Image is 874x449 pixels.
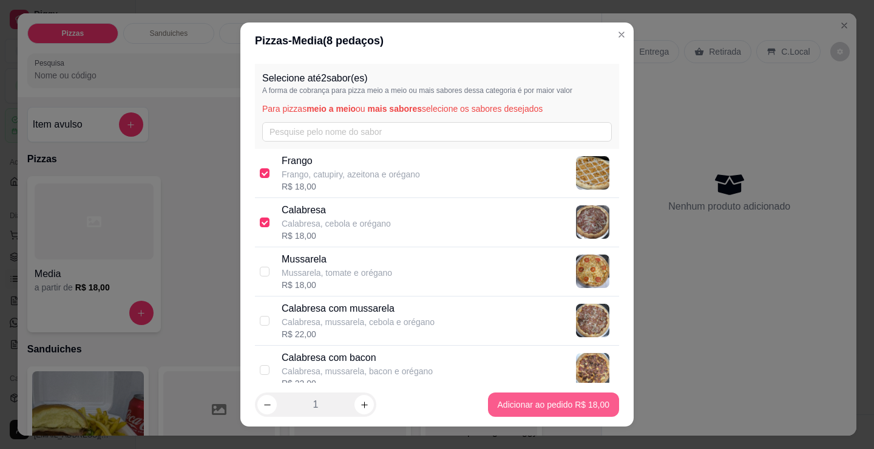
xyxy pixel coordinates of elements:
[255,32,619,49] div: Pizzas - Media ( 8 pedaços)
[282,218,391,230] p: Calabresa, cebola e orégano
[282,154,420,168] p: Frango
[282,267,392,279] p: Mussarela, tomate e orégano
[282,316,435,328] p: Calabresa, mussarela, cebola e orégano
[282,203,391,218] p: Calabresa
[282,252,392,267] p: Mussarela
[282,351,433,365] p: Calabresa com bacon
[576,156,609,190] img: product-image
[576,304,609,337] img: product-image
[262,103,612,115] p: Para pizzas ou selecione os sabores desejados
[262,71,612,86] p: Selecione até 2 sabor(es)
[282,365,433,377] p: Calabresa, mussarela, bacon e orégano
[282,230,391,242] div: R$ 18,00
[257,395,277,414] button: decrease-product-quantity
[576,205,609,239] img: product-image
[262,122,612,142] input: Pesquise pelo nome do sabor
[262,86,612,95] p: A forma de cobrança para pizza meio a meio ou mais sabores dessa categoria é por
[612,25,631,44] button: Close
[576,255,609,288] img: product-image
[313,397,319,412] p: 1
[368,104,422,114] span: mais sabores
[537,86,572,95] span: maior valor
[488,392,619,417] button: Adicionar ao pedido R$ 18,00
[282,301,435,316] p: Calabresa com mussarela
[282,328,435,340] div: R$ 22,00
[354,395,374,414] button: increase-product-quantity
[282,377,433,389] div: R$ 22,00
[307,104,356,114] span: meio a meio
[576,353,609,386] img: product-image
[282,180,420,193] div: R$ 18,00
[282,168,420,180] p: Frango, catupiry, azeitona e orégano
[282,279,392,291] div: R$ 18,00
